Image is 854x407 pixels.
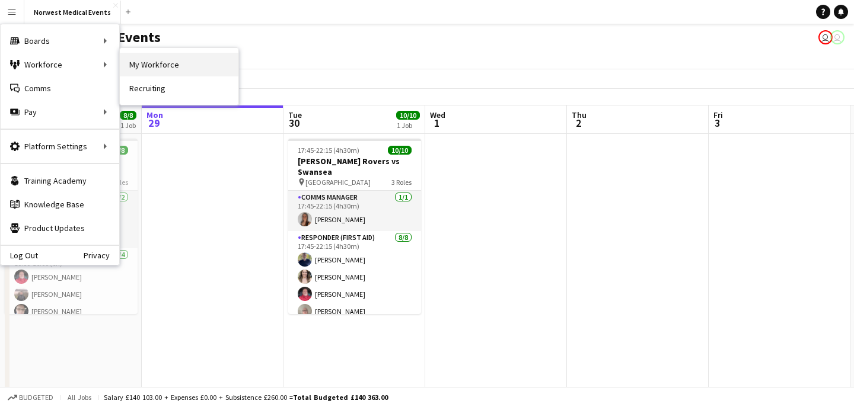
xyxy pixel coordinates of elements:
[391,178,412,187] span: 3 Roles
[570,116,587,130] span: 2
[428,116,445,130] span: 1
[24,1,121,24] button: Norwest Medical Events
[572,110,587,120] span: Thu
[1,193,119,216] a: Knowledge Base
[713,110,723,120] span: Fri
[293,393,388,402] span: Total Budgeted £140 363.00
[120,76,238,100] a: Recruiting
[104,393,388,402] div: Salary £140 103.00 + Expenses £0.00 + Subsistence £260.00 =
[1,76,119,100] a: Comms
[84,251,119,260] a: Privacy
[298,146,359,155] span: 17:45-22:15 (4h30m)
[1,53,119,76] div: Workforce
[397,121,419,130] div: 1 Job
[388,146,412,155] span: 10/10
[396,111,420,120] span: 10/10
[830,30,845,44] app-user-avatar: Rory Murphy
[288,231,421,392] app-card-role: Responder (First Aid)8/817:45-22:15 (4h30m)[PERSON_NAME][PERSON_NAME][PERSON_NAME][PERSON_NAME]
[19,393,53,402] span: Budgeted
[288,139,421,314] app-job-card: 17:45-22:15 (4h30m)10/10[PERSON_NAME] Rovers vs Swansea [GEOGRAPHIC_DATA]3 RolesComms Manager1/11...
[1,169,119,193] a: Training Academy
[120,111,136,120] span: 8/8
[1,29,119,53] div: Boards
[305,178,371,187] span: [GEOGRAPHIC_DATA]
[712,116,723,130] span: 3
[146,110,163,120] span: Mon
[120,121,136,130] div: 1 Job
[1,216,119,240] a: Product Updates
[5,248,138,340] app-card-role: First Responder (Medical)4/410:00-16:00 (6h)[PERSON_NAME][PERSON_NAME][PERSON_NAME]
[1,100,119,124] div: Pay
[818,30,833,44] app-user-avatar: Rory Murphy
[6,391,55,404] button: Budgeted
[288,110,302,120] span: Tue
[1,251,38,260] a: Log Out
[286,116,302,130] span: 30
[145,116,163,130] span: 29
[288,191,421,231] app-card-role: Comms Manager1/117:45-22:15 (4h30m)[PERSON_NAME]
[65,393,94,402] span: All jobs
[120,53,238,76] a: My Workforce
[1,134,119,158] div: Platform Settings
[288,156,421,177] h3: [PERSON_NAME] Rovers vs Swansea
[430,110,445,120] span: Wed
